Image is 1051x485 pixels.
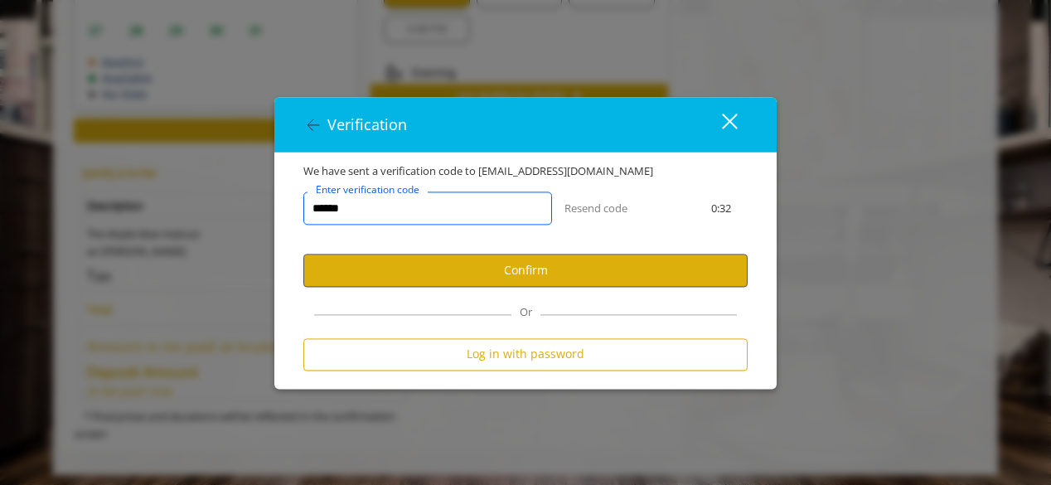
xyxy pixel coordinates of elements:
button: Confirm [303,255,748,287]
input: verificationCodeText [303,192,552,226]
span: Verification [327,114,407,134]
div: We have sent a verification code to [EMAIL_ADDRESS][DOMAIN_NAME] [291,162,760,180]
button: Resend code [564,200,627,217]
button: close dialog [691,108,748,142]
div: 0:32 [682,200,760,217]
label: Enter verification code [308,182,428,198]
div: close dialog [703,112,736,137]
span: Or [511,304,540,319]
button: Log in with password [303,338,748,371]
